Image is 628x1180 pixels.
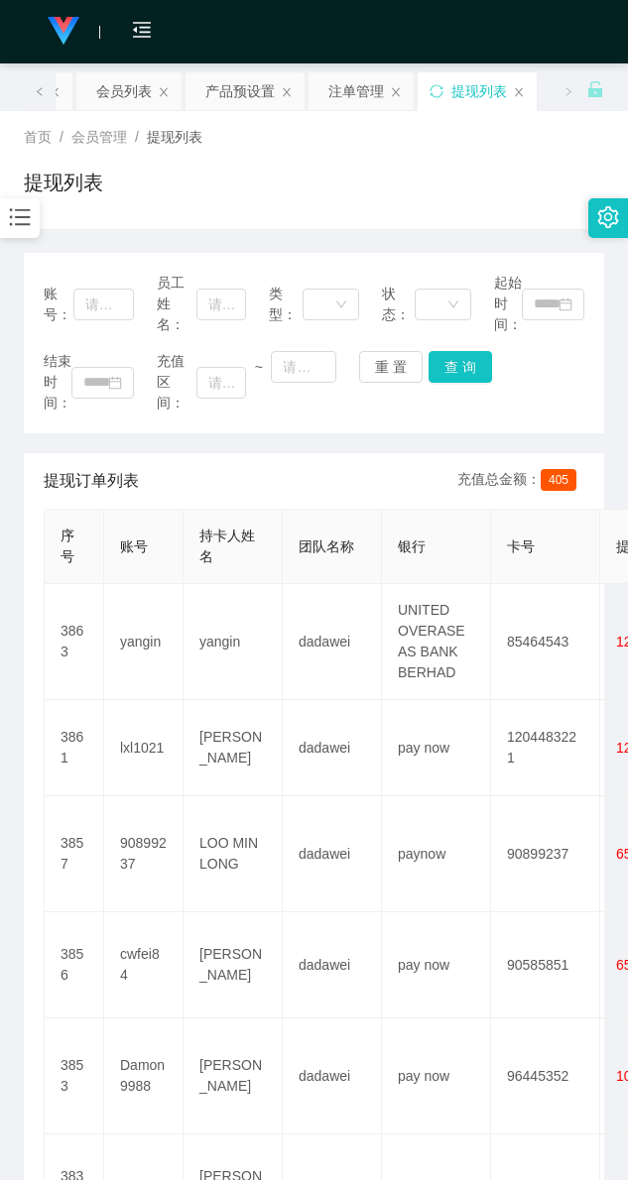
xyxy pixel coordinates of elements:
td: 3857 [45,796,104,912]
i: 图标: calendar [559,297,572,311]
span: 提现列表 [147,129,202,145]
h1: 提现列表 [24,168,103,197]
div: 充值总金额： [457,469,584,493]
span: 持卡人姓名 [199,528,255,564]
input: 请输入最大值为 [271,351,336,383]
td: [PERSON_NAME] [184,1018,283,1134]
i: 图标: close [390,86,402,98]
span: 类型： [269,284,303,325]
i: 图标: setting [597,206,619,228]
td: 3861 [45,700,104,796]
td: dadawei [283,1018,382,1134]
span: 会员管理 [71,129,127,145]
td: 90899237 [104,796,184,912]
td: pay now [382,700,491,796]
i: 图标: down [335,298,347,312]
td: 90585851 [491,912,600,1018]
i: 图标: bars [7,204,33,230]
td: 90899237 [491,796,600,912]
span: 团队名称 [299,538,354,554]
i: 图标: menu-fold [108,1,176,64]
i: 图标: left [35,86,45,96]
td: [PERSON_NAME] [184,700,283,796]
td: dadawei [283,796,382,912]
td: 1204483221 [491,700,600,796]
i: 图标: down [447,298,459,312]
td: LOO MIN LONG [184,796,283,912]
span: ~ [246,357,271,378]
td: 3853 [45,1018,104,1134]
i: 图标: unlock [586,80,604,98]
td: yangin [104,584,184,700]
td: dadawei [283,700,382,796]
span: / [135,129,139,145]
span: 账号 [120,538,148,554]
td: 3863 [45,584,104,700]
i: 图标: close [281,86,293,98]
span: 员工姓名： [157,273,196,335]
input: 请输入最小值为 [196,367,247,399]
td: cwfei84 [104,912,184,1018]
td: dadawei [283,584,382,700]
i: 图标: close [158,86,170,98]
i: 图标: calendar [108,376,122,390]
td: 3856 [45,912,104,1018]
span: 首页 [24,129,52,145]
td: pay now [382,912,491,1018]
span: 结束时间： [44,351,71,413]
td: 85464543 [491,584,600,700]
i: 图标: close [513,86,525,98]
span: 充值区间： [157,351,196,413]
span: / [60,129,63,145]
span: 405 [541,469,576,491]
span: 银行 [398,538,426,554]
td: pay now [382,1018,491,1134]
td: paynow [382,796,491,912]
td: dadawei [283,912,382,1018]
td: lxl1021 [104,700,184,796]
span: 账号： [44,284,73,325]
i: 图标: sync [430,84,443,98]
td: [PERSON_NAME] [184,912,283,1018]
td: 96445352 [491,1018,600,1134]
img: logo.9652507e.png [48,17,79,45]
td: Damon9988 [104,1018,184,1134]
div: 产品预设置 [205,72,275,110]
button: 查 询 [429,351,492,383]
span: 序号 [61,528,74,564]
div: 会员列表 [96,72,152,110]
input: 请输入 [196,289,247,320]
div: 提现列表 [451,72,507,110]
i: 图标: right [564,86,573,96]
span: 卡号 [507,538,535,554]
td: yangin [184,584,283,700]
td: UNITED OVERASEAS BANK BERHAD [382,584,491,700]
button: 重 置 [359,351,423,383]
input: 请输入 [73,289,134,320]
span: 起始时间： [494,273,522,335]
div: 注单管理 [328,72,384,110]
span: 提现订单列表 [44,469,139,493]
span: 状态： [382,284,416,325]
